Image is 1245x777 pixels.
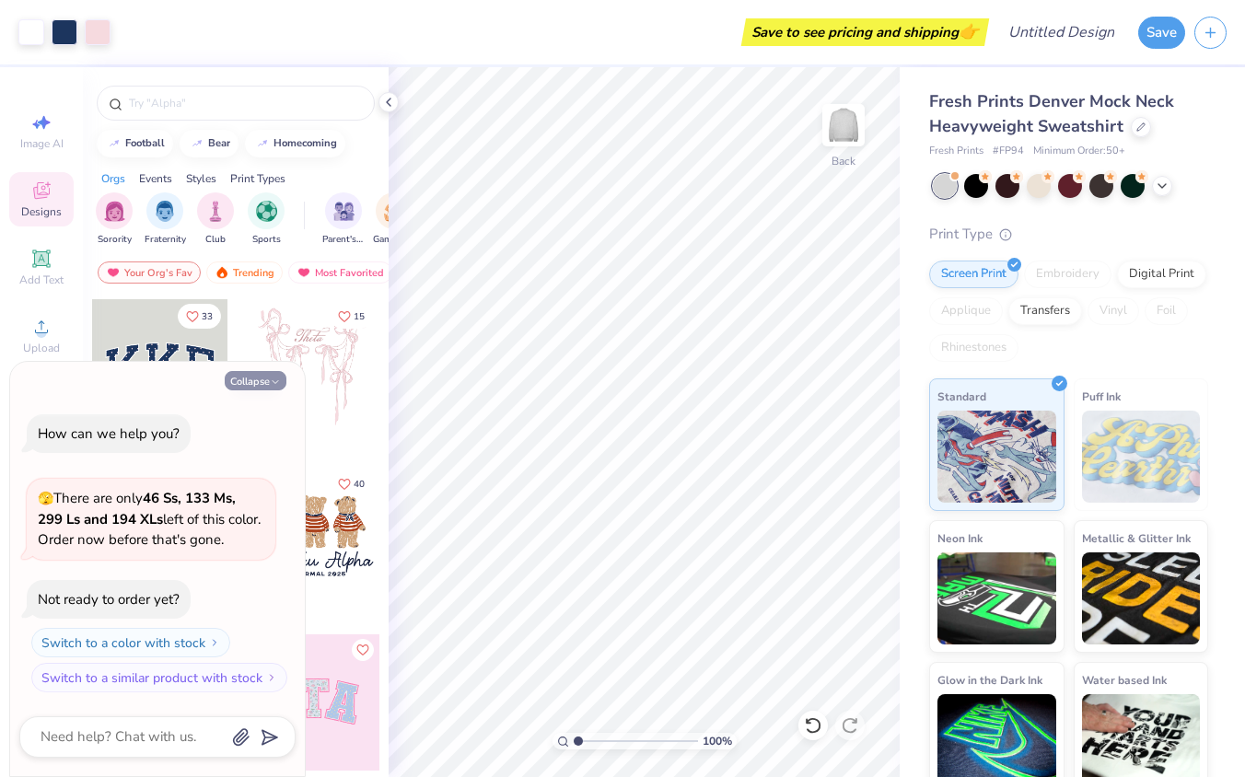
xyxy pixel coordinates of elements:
div: Rhinestones [929,334,1018,362]
button: Collapse [225,371,286,390]
div: filter for Game Day [373,192,415,247]
span: Metallic & Glitter Ink [1082,528,1191,548]
span: Glow in the Dark Ink [937,670,1042,690]
button: football [97,130,173,157]
img: Metallic & Glitter Ink [1082,552,1201,644]
input: Untitled Design [994,14,1129,51]
div: filter for Sorority [96,192,133,247]
img: Game Day Image [384,201,405,222]
button: filter button [322,192,365,247]
div: Embroidery [1024,261,1111,288]
button: Switch to a color with stock [31,628,230,657]
span: Neon Ink [937,528,983,548]
div: Print Types [230,170,285,187]
span: Fresh Prints Denver Mock Neck Heavyweight Sweatshirt [929,90,1174,137]
img: Sports Image [256,201,277,222]
div: Save to see pricing and shipping [746,18,984,46]
img: most_fav.gif [106,266,121,279]
div: filter for Sports [248,192,285,247]
input: Try "Alpha" [127,94,363,112]
span: 👉 [959,20,979,42]
div: Events [139,170,172,187]
img: Puff Ink [1082,411,1201,503]
button: Like [330,304,373,329]
img: Back [825,107,862,144]
img: Neon Ink [937,552,1056,644]
span: Puff Ink [1082,387,1121,406]
button: filter button [145,192,186,247]
div: filter for Club [197,192,234,247]
button: homecoming [245,130,345,157]
span: 15 [354,312,365,321]
img: Club Image [205,201,226,222]
button: Save [1138,17,1185,49]
span: Minimum Order: 50 + [1033,144,1125,159]
div: Your Org's Fav [98,261,201,284]
img: trending.gif [215,266,229,279]
div: Not ready to order yet? [38,590,180,609]
button: filter button [197,192,234,247]
img: trend_line.gif [190,138,204,149]
img: most_fav.gif [297,266,311,279]
span: 40 [354,480,365,489]
img: Sorority Image [104,201,125,222]
span: Add Text [19,273,64,287]
span: Upload [23,341,60,355]
div: Foil [1145,297,1188,325]
div: filter for Fraternity [145,192,186,247]
span: 33 [202,312,213,321]
div: Trending [206,261,283,284]
div: Orgs [101,170,125,187]
button: Like [178,304,221,329]
span: 100 % [703,733,732,749]
button: filter button [248,192,285,247]
button: Like [352,639,374,661]
button: filter button [96,192,133,247]
div: Most Favorited [288,261,392,284]
span: Sports [252,233,281,247]
button: bear [180,130,239,157]
img: Standard [937,411,1056,503]
span: Parent's Weekend [322,233,365,247]
div: bear [208,138,230,148]
button: Switch to a similar product with stock [31,663,287,692]
span: Designs [21,204,62,219]
div: Screen Print [929,261,1018,288]
span: Water based Ink [1082,670,1167,690]
span: # FP94 [993,144,1024,159]
button: filter button [373,192,415,247]
div: football [125,138,165,148]
strong: 46 Ss, 133 Ms, 299 Ls and 194 XLs [38,489,236,528]
div: How can we help you? [38,424,180,443]
img: Switch to a similar product with stock [266,672,277,683]
span: There are only left of this color. Order now before that's gone. [38,489,261,549]
span: Fresh Prints [929,144,983,159]
img: trend_line.gif [255,138,270,149]
div: Transfers [1008,297,1082,325]
img: Parent's Weekend Image [333,201,355,222]
div: Styles [186,170,216,187]
img: trend_line.gif [107,138,122,149]
div: homecoming [273,138,337,148]
span: 🫣 [38,490,53,507]
div: Digital Print [1117,261,1206,288]
div: Print Type [929,224,1208,245]
button: Like [330,471,373,496]
img: Fraternity Image [155,201,175,222]
span: Image AI [20,136,64,151]
span: Fraternity [145,233,186,247]
div: filter for Parent's Weekend [322,192,365,247]
span: Game Day [373,233,415,247]
div: Vinyl [1088,297,1139,325]
span: Club [205,233,226,247]
img: Switch to a color with stock [209,637,220,648]
div: Back [832,153,855,169]
span: Standard [937,387,986,406]
div: Applique [929,297,1003,325]
span: Sorority [98,233,132,247]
